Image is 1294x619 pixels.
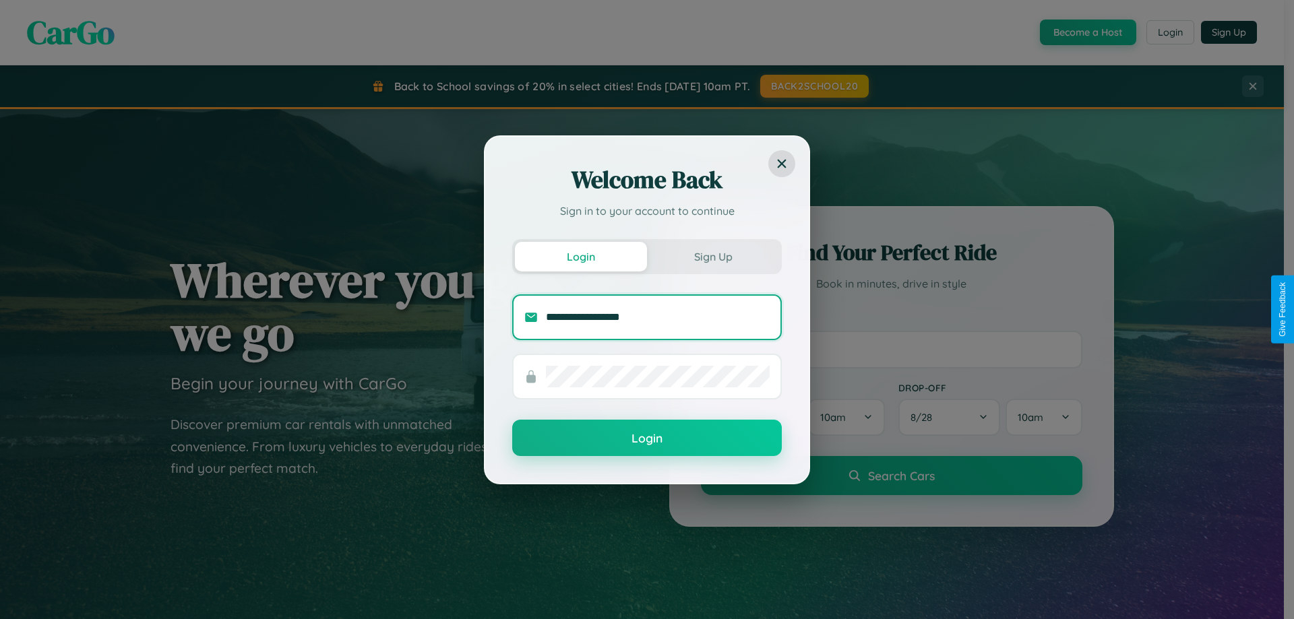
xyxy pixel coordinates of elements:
[515,242,647,271] button: Login
[1278,282,1287,337] div: Give Feedback
[512,203,782,219] p: Sign in to your account to continue
[647,242,779,271] button: Sign Up
[512,420,782,456] button: Login
[512,164,782,196] h2: Welcome Back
